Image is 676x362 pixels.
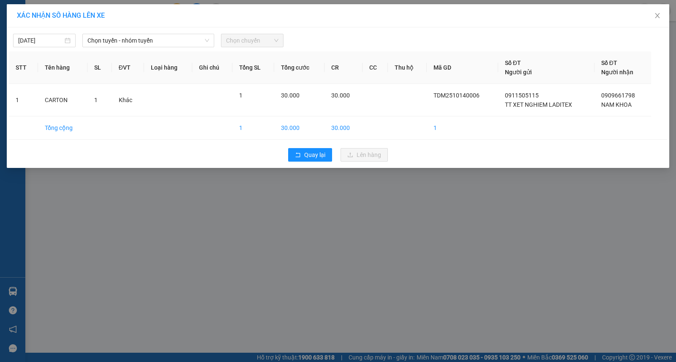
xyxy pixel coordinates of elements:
td: 30.000 [274,116,324,140]
span: Chọn tuyến - nhóm tuyến [87,34,209,47]
input: 14/10/2025 [18,36,63,45]
span: Số ĐT [601,59,617,66]
span: 1 [94,97,98,103]
span: 0911505115 [505,92,539,99]
td: 1 [232,116,274,140]
button: rollbackQuay lại [288,148,332,162]
th: ĐVT [112,51,144,84]
td: CARTON [38,84,87,116]
button: Close [646,4,669,28]
th: Tổng cước [274,51,324,84]
span: Quay lại [304,150,325,159]
th: STT [9,51,38,84]
div: VP Bình Long [66,7,120,27]
th: Ghi chú [192,51,233,84]
span: TDM2510140006 [433,92,480,99]
th: Loại hàng [144,51,192,84]
div: VP Thủ Dầu Một [7,7,60,27]
td: 1 [9,84,38,116]
span: 30.000 [281,92,300,99]
span: TT XET NGHIEM LADITEX [505,101,572,108]
span: 1 [239,92,243,99]
span: down [204,38,210,43]
td: Tổng cộng [38,116,87,140]
div: 30.000 [65,54,120,66]
span: Chọn chuyến [226,34,278,47]
div: THU [66,27,120,38]
td: 1 [427,116,498,140]
span: Nhận: [66,8,87,17]
th: CR [324,51,363,84]
div: DUY [7,27,60,38]
th: Mã GD [427,51,498,84]
span: XÁC NHẬN SỐ HÀNG LÊN XE [17,11,105,19]
span: Số ĐT [505,59,521,66]
th: SL [87,51,112,84]
th: Tổng SL [232,51,274,84]
span: Gửi: [7,8,20,17]
span: 0909661798 [601,92,635,99]
span: close [654,12,661,19]
td: Khác [112,84,144,116]
span: CC : [65,57,77,65]
th: Tên hàng [38,51,87,84]
th: Thu hộ [388,51,427,84]
span: 30.000 [331,92,350,99]
td: 30.000 [324,116,363,140]
button: uploadLên hàng [341,148,388,162]
span: Người gửi [505,69,532,76]
span: Người nhận [601,69,633,76]
span: rollback [295,152,301,159]
span: NAM KHOA [601,101,632,108]
th: CC [363,51,388,84]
